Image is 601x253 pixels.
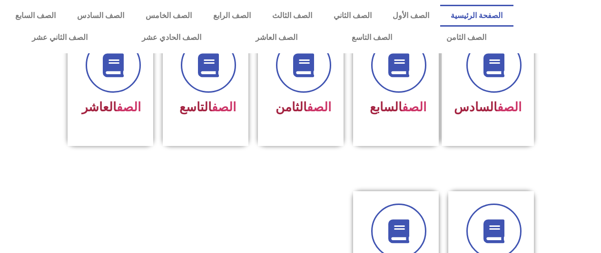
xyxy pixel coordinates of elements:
span: العاشر [82,100,141,114]
a: الصف [117,100,141,114]
a: الصف الثامن [419,27,513,49]
span: التاسع [179,100,236,114]
a: الصف [402,100,426,114]
a: الصفحة الرئيسية [440,5,513,27]
a: الصف الخامس [135,5,203,27]
span: السادس [454,100,522,114]
a: الصف [212,100,236,114]
a: الصف الثاني عشر [5,27,115,49]
a: الصف الرابع [203,5,262,27]
a: الصف الثاني [323,5,382,27]
a: الصف [497,100,522,114]
a: الصف الثالث [261,5,323,27]
a: الصف السادس [67,5,135,27]
a: الصف الأول [382,5,440,27]
a: الصف الحادي عشر [115,27,228,49]
a: الصف [307,100,331,114]
span: السابع [370,100,426,114]
a: الصف السابع [5,5,67,27]
span: الثامن [276,100,331,114]
a: الصف التاسع [325,27,419,49]
a: الصف العاشر [228,27,325,49]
